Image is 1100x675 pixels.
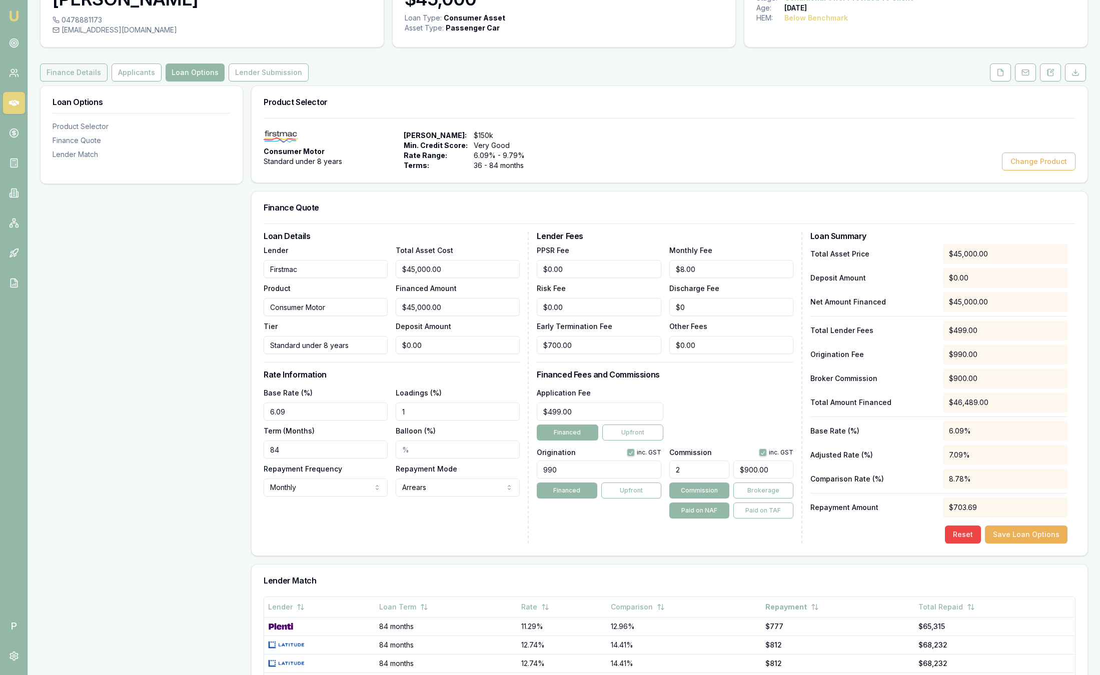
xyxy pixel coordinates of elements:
div: $45,000.00 [943,292,1067,312]
div: [EMAIL_ADDRESS][DOMAIN_NAME] [53,25,372,35]
label: PPSR Fee [537,246,569,254]
p: Total Amount Financed [810,397,935,407]
label: Origination [537,449,576,456]
div: $777 [765,621,910,631]
img: Firstmac [264,130,298,142]
h3: Lender Match [264,576,1075,584]
label: Financed Amount [396,284,457,292]
button: Loan Options [166,63,225,81]
div: Age: [756,3,784,13]
button: Upfront [602,424,663,440]
p: Total Asset Price [810,249,935,259]
span: Very Good [474,140,540,150]
input: $ [396,298,520,316]
label: Application Fee [537,388,591,397]
div: Finance Quote [53,135,231,145]
h3: Loan Summary [810,232,1067,240]
p: Adjusted Rate (%) [810,450,935,460]
button: Reset [945,525,981,543]
span: Min. Credit Score: [404,140,468,150]
td: 12.74% [517,635,607,654]
p: Total Lender Fees [810,325,935,335]
div: Below Benchmark [784,13,848,23]
label: Deposit Amount [396,322,451,330]
a: Loan Options [164,63,227,81]
input: $ [669,298,793,316]
div: inc. GST [759,448,793,456]
img: Plenti [268,622,294,630]
div: Lender Match [53,149,231,159]
div: 8.78% [943,469,1067,489]
label: Total Asset Cost [396,246,453,254]
span: $150k [474,130,540,140]
img: emu-icon-u.png [8,10,20,22]
button: Loan Term [379,598,428,616]
input: % [396,402,520,420]
div: $703.69 [943,497,1067,517]
h3: Product Selector [264,98,1075,106]
div: inc. GST [627,448,661,456]
h3: Loan Details [264,232,520,240]
div: $46,489.00 [943,392,1067,412]
button: Financed [537,482,597,498]
div: 7.09% [943,445,1067,465]
p: Net Amount Financed [810,297,935,307]
span: P [3,615,25,637]
div: $900.00 [943,368,1067,388]
a: Finance Details [40,63,110,81]
div: $45,000.00 [943,244,1067,264]
button: Repayment [765,598,819,616]
td: 12.96% [607,617,761,635]
div: $68,232 [918,658,1071,668]
input: % [669,460,729,478]
button: Paid on NAF [669,502,729,518]
span: Terms: [404,160,468,170]
input: $ [537,336,661,354]
input: % [264,402,388,420]
input: $ [396,260,520,278]
button: Upfront [601,482,661,498]
button: Applicants [112,63,162,81]
p: Repayment Amount [810,502,935,512]
p: Deposit Amount [810,273,935,283]
button: Total Repaid [918,598,975,616]
label: Early Termination Fee [537,322,612,330]
input: % [396,440,520,458]
td: 14.41% [607,654,761,672]
input: $ [669,260,793,278]
div: $68,232 [918,640,1071,650]
label: Commission [669,449,712,456]
div: 6.09% [943,421,1067,441]
button: Comparison [611,598,665,616]
div: $499.00 [943,320,1067,340]
div: $0.00 [943,268,1067,288]
button: Change Product [1002,152,1075,170]
input: $ [537,402,663,420]
span: Standard under 8 years [264,156,342,166]
label: Discharge Fee [669,284,719,292]
td: 84 months [375,654,517,672]
div: $990.00 [943,344,1067,364]
label: Tier [264,322,278,330]
div: 0478881173 [53,15,372,25]
div: HEM: [756,13,784,23]
button: Financed [537,424,598,440]
button: Paid on TAF [733,502,793,518]
input: $ [669,336,793,354]
div: [DATE] [784,3,807,13]
span: Rate Range: [404,150,468,160]
button: Rate [521,598,549,616]
h3: Finance Quote [264,203,1075,211]
label: Repayment Frequency [264,464,342,473]
h3: Financed Fees and Commissions [537,370,793,378]
input: $ [537,260,661,278]
label: Term (Months) [264,426,315,435]
div: $65,315 [918,621,1071,631]
a: Lender Submission [227,63,311,81]
button: Brokerage [733,482,793,498]
span: 6.09% - 9.79% [474,150,540,160]
a: Applicants [110,63,164,81]
td: 84 months [375,635,517,654]
label: Other Fees [669,322,707,330]
div: Consumer Asset [444,13,505,23]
